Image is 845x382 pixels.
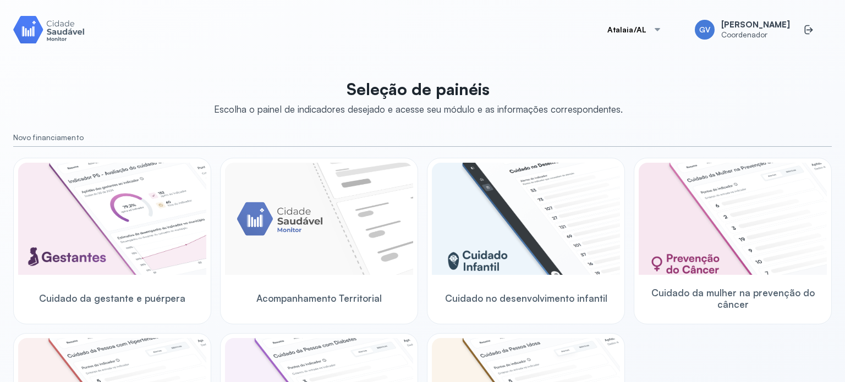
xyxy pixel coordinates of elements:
div: Escolha o painel de indicadores desejado e acesse seu módulo e as informações correspondentes. [214,103,623,115]
small: Novo financiamento [13,133,832,142]
span: Cuidado da gestante e puérpera [39,292,185,304]
span: Coordenador [721,30,790,40]
span: Acompanhamento Territorial [256,292,382,304]
img: pregnants.png [18,163,206,275]
span: Cuidado no desenvolvimento infantil [445,292,607,304]
span: [PERSON_NAME] [721,20,790,30]
img: placeholder-module-ilustration.png [225,163,413,275]
span: GV [699,25,710,35]
img: woman-cancer-prevention-care.png [639,163,827,275]
button: Atalaia/AL [594,19,676,41]
span: Cuidado da mulher na prevenção do câncer [639,287,827,311]
img: child-development.png [432,163,620,275]
p: Seleção de painéis [214,79,623,99]
img: Logotipo do produto Monitor [13,14,85,45]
